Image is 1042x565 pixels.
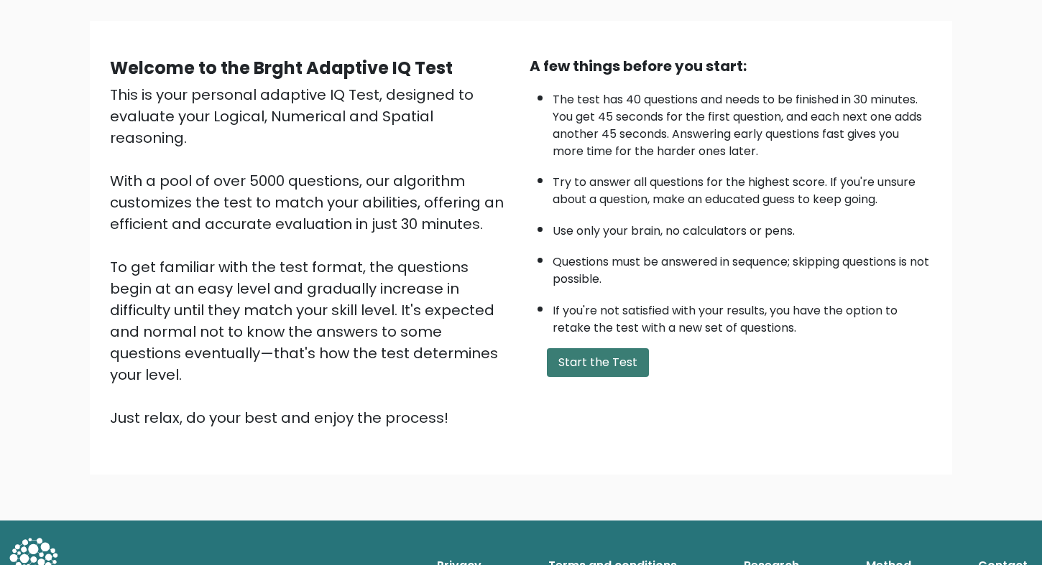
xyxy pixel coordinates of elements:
[110,56,453,80] b: Welcome to the Brght Adaptive IQ Test
[553,295,932,337] li: If you're not satisfied with your results, you have the option to retake the test with a new set ...
[530,55,932,77] div: A few things before you start:
[553,84,932,160] li: The test has 40 questions and needs to be finished in 30 minutes. You get 45 seconds for the firs...
[553,215,932,240] li: Use only your brain, no calculators or pens.
[553,246,932,288] li: Questions must be answered in sequence; skipping questions is not possible.
[547,348,649,377] button: Start the Test
[553,167,932,208] li: Try to answer all questions for the highest score. If you're unsure about a question, make an edu...
[110,84,512,429] div: This is your personal adaptive IQ Test, designed to evaluate your Logical, Numerical and Spatial ...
